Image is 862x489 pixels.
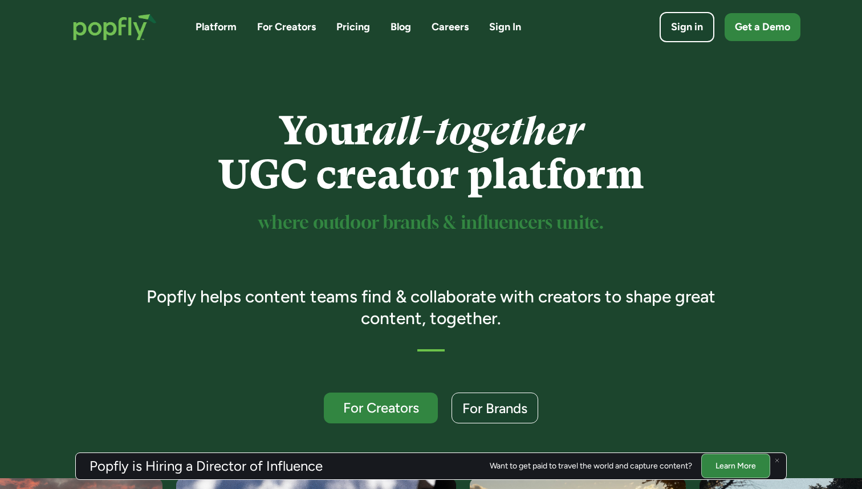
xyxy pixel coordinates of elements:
[258,215,604,232] sup: where outdoor brands & influencers unite.
[671,20,703,34] div: Sign in
[490,462,692,471] div: Want to get paid to travel the world and capture content?
[391,20,411,34] a: Blog
[725,13,800,41] a: Get a Demo
[432,20,469,34] a: Careers
[196,20,237,34] a: Platform
[334,401,428,415] div: For Creators
[462,401,527,415] div: For Brands
[701,454,770,478] a: Learn More
[324,393,438,423] a: For Creators
[336,20,370,34] a: Pricing
[660,12,714,42] a: Sign in
[373,108,583,154] em: all-together
[452,393,538,423] a: For Brands
[62,2,168,52] a: home
[257,20,316,34] a: For Creators
[90,459,323,473] h3: Popfly is Hiring a Director of Influence
[131,109,732,197] h1: Your UGC creator platform
[735,20,790,34] div: Get a Demo
[489,20,521,34] a: Sign In
[131,286,732,329] h3: Popfly helps content teams find & collaborate with creators to shape great content, together.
